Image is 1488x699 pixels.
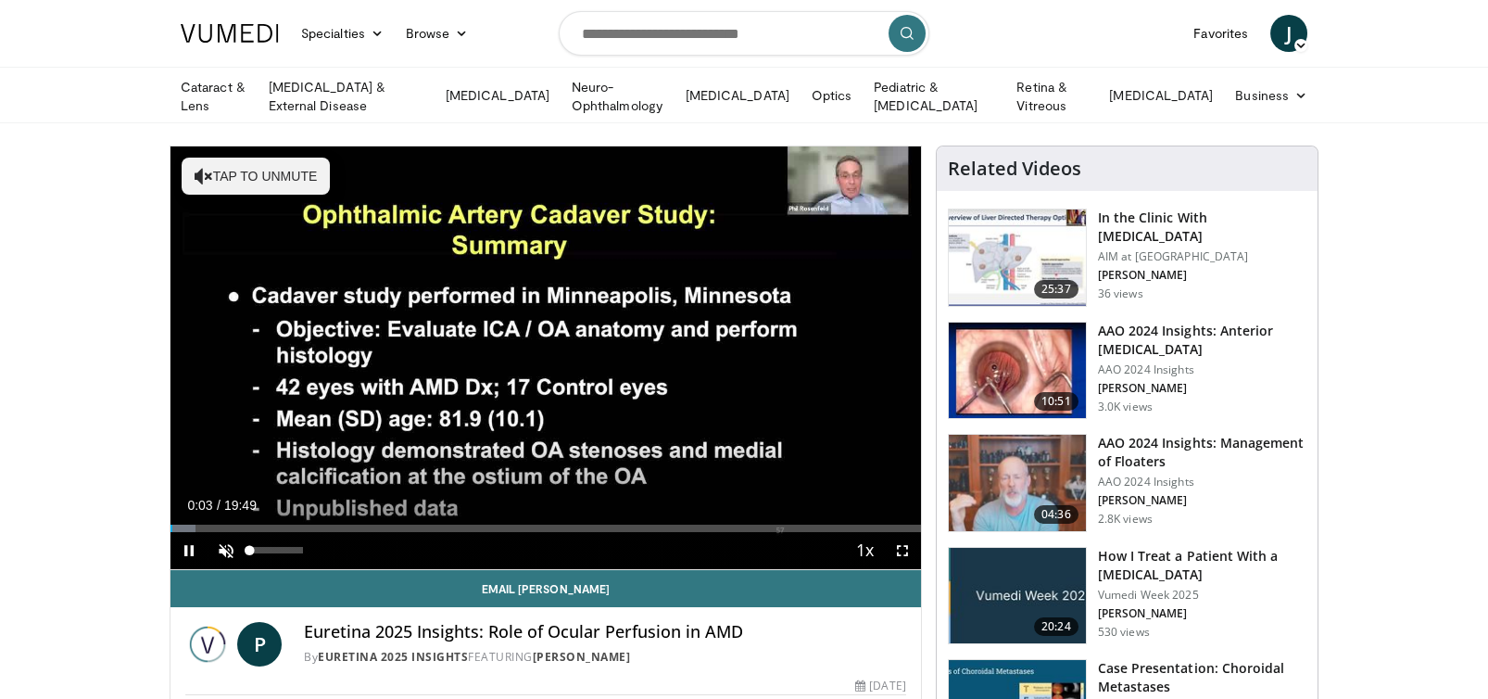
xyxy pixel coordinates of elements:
[170,525,921,532] div: Progress Bar
[949,435,1086,531] img: 8e655e61-78ac-4b3e-a4e7-f43113671c25.150x105_q85_crop-smart_upscale.jpg
[948,547,1306,645] a: 20:24 How I Treat a Patient With a [MEDICAL_DATA] Vumedi Week 2025 [PERSON_NAME] 530 views
[249,547,302,553] div: Volume Level
[170,532,208,569] button: Pause
[1098,659,1306,696] h3: Case Presentation: Choroidal Metastases
[290,15,395,52] a: Specialties
[208,532,245,569] button: Unmute
[1098,77,1224,114] a: [MEDICAL_DATA]
[1098,268,1306,283] p: [PERSON_NAME]
[435,77,561,114] a: [MEDICAL_DATA]
[1098,322,1306,359] h3: AAO 2024 Insights: Anterior [MEDICAL_DATA]
[304,649,906,666] div: By FEATURING
[224,498,257,513] span: 19:49
[258,78,435,115] a: [MEDICAL_DATA] & External Disease
[1224,77,1318,114] a: Business
[1098,286,1143,301] p: 36 views
[1098,547,1306,584] h3: How I Treat a Patient With a [MEDICAL_DATA]
[1182,15,1259,52] a: Favorites
[948,434,1306,532] a: 04:36 AAO 2024 Insights: Management of Floaters AAO 2024 Insights [PERSON_NAME] 2.8K views
[1098,512,1153,527] p: 2.8K views
[675,77,801,114] a: [MEDICAL_DATA]
[304,622,906,642] h4: Euretina 2025 Insights: Role of Ocular Perfusion in AMD
[1098,209,1306,246] h3: In the Clinic With [MEDICAL_DATA]
[948,158,1081,180] h4: Related Videos
[1034,505,1078,524] span: 04:36
[1005,78,1098,115] a: Retina & Vitreous
[855,678,905,694] div: [DATE]
[884,532,921,569] button: Fullscreen
[561,78,675,115] a: Neuro-Ophthalmology
[1098,249,1306,264] p: AIM at [GEOGRAPHIC_DATA]
[1098,362,1306,377] p: AAO 2024 Insights
[1098,588,1306,603] p: Vumedi Week 2025
[948,209,1306,307] a: 25:37 In the Clinic With [MEDICAL_DATA] AIM at [GEOGRAPHIC_DATA] [PERSON_NAME] 36 views
[949,323,1086,419] img: fd942f01-32bb-45af-b226-b96b538a46e6.150x105_q85_crop-smart_upscale.jpg
[1270,15,1307,52] a: J
[1034,392,1078,411] span: 10:51
[559,11,929,56] input: Search topics, interventions
[1098,625,1150,640] p: 530 views
[170,78,258,115] a: Cataract & Lens
[318,649,468,665] a: Euretina 2025 Insights
[170,146,921,570] video-js: Video Player
[181,24,279,43] img: VuMedi Logo
[395,15,480,52] a: Browse
[949,210,1086,306] img: 79b7ca61-ab04-43f8-89ee-10b6a48a0462.150x105_q85_crop-smart_upscale.jpg
[237,622,282,667] a: P
[1034,280,1078,299] span: 25:37
[533,649,631,665] a: [PERSON_NAME]
[801,77,863,114] a: Optics
[1098,381,1306,396] p: [PERSON_NAME]
[863,78,1005,115] a: Pediatric & [MEDICAL_DATA]
[1098,434,1306,471] h3: AAO 2024 Insights: Management of Floaters
[182,158,330,195] button: Tap to unmute
[847,532,884,569] button: Playback Rate
[1034,617,1078,636] span: 20:24
[185,622,230,667] img: Euretina 2025 Insights
[948,322,1306,420] a: 10:51 AAO 2024 Insights: Anterior [MEDICAL_DATA] AAO 2024 Insights [PERSON_NAME] 3.0K views
[1098,400,1153,414] p: 3.0K views
[217,498,221,513] span: /
[1098,606,1306,621] p: [PERSON_NAME]
[1098,475,1306,489] p: AAO 2024 Insights
[170,570,921,607] a: Email [PERSON_NAME]
[187,498,212,513] span: 0:03
[1098,493,1306,508] p: [PERSON_NAME]
[949,548,1086,644] img: 02d29458-18ce-4e7f-be78-7423ab9bdffd.jpg.150x105_q85_crop-smart_upscale.jpg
